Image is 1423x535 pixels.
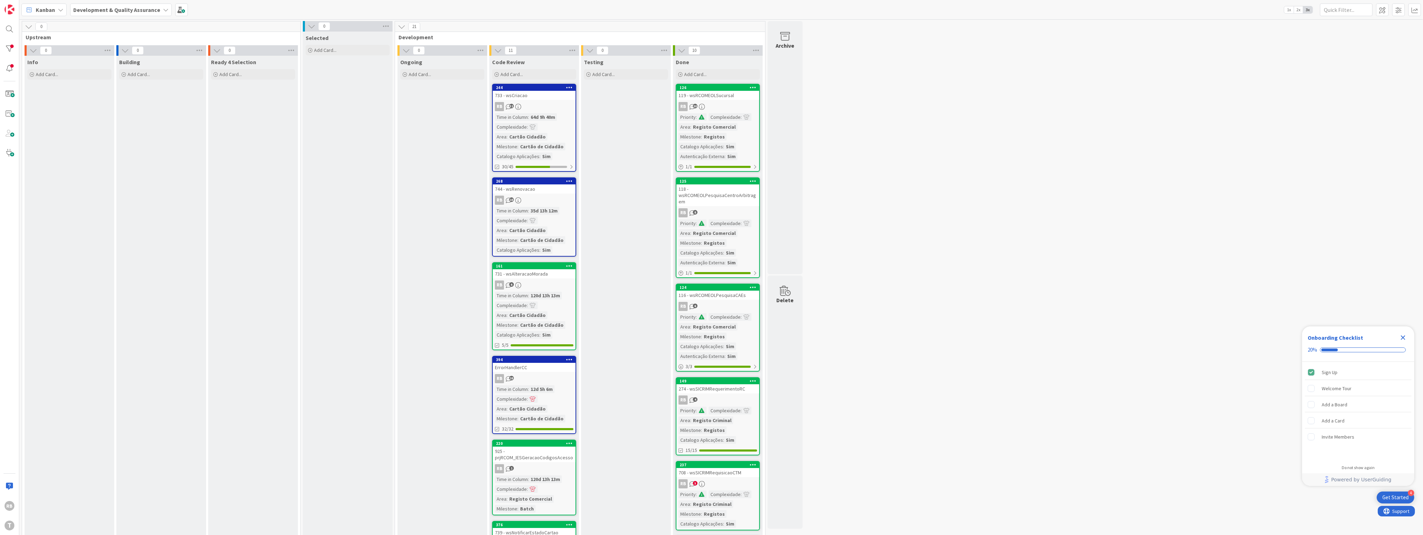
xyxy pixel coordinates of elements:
[679,436,723,444] div: Catalogo Aplicações
[219,71,242,77] span: Add Card...
[680,179,759,184] div: 125
[493,374,576,383] div: RB
[495,302,527,309] div: Complexidade
[684,71,707,77] span: Add Card...
[518,143,565,150] div: Cartão de Cidadão
[505,46,517,55] span: 11
[1377,492,1414,503] div: Open Get Started checklist, remaining modules: 4
[506,133,508,141] span: :
[723,143,724,150] span: :
[493,102,576,111] div: RB
[508,133,547,141] div: Cartão Cidadão
[495,385,528,393] div: Time in Column
[502,163,513,170] span: 30/45
[493,357,576,363] div: 394
[741,490,742,498] span: :
[495,102,504,111] div: RB
[36,6,55,14] span: Kanban
[502,425,513,433] span: 32/32
[517,505,518,513] span: :
[527,485,528,493] span: :
[676,84,759,91] div: 126
[724,143,736,150] div: Sim
[493,84,576,100] div: 244733 - wsCriacao
[679,133,701,141] div: Milestone
[509,197,514,202] span: 18
[696,313,697,321] span: :
[509,104,514,108] span: 31
[690,323,691,331] span: :
[495,395,527,403] div: Complexidade
[676,102,759,111] div: RB
[701,333,702,340] span: :
[493,178,576,184] div: 268
[495,207,528,215] div: Time in Column
[709,113,741,121] div: Complexidade
[679,123,690,131] div: Area
[724,249,736,257] div: Sim
[493,184,576,194] div: 744 - wsRenovacao
[132,46,144,55] span: 0
[724,259,726,266] span: :
[495,226,506,234] div: Area
[691,123,737,131] div: Registo Comercial
[1322,433,1354,441] div: Invite Members
[1408,490,1414,496] div: 4
[679,333,701,340] div: Milestone
[679,395,688,405] div: RB
[679,417,690,424] div: Area
[495,505,517,513] div: Milestone
[400,59,422,66] span: Ongoing
[495,464,504,473] div: RB
[495,311,506,319] div: Area
[529,292,562,299] div: 120d 13h 13m
[679,113,696,121] div: Priority
[508,226,547,234] div: Cartão Cidadão
[493,447,576,462] div: 925 - prjRCOM_IESGeracaoCodigosAcesso
[696,219,697,227] span: :
[399,34,756,41] span: Development
[1308,333,1363,342] div: Onboarding Checklist
[679,313,696,321] div: Priority
[679,239,701,247] div: Milestone
[679,343,723,350] div: Catalogo Aplicações
[493,84,576,91] div: 244
[724,436,736,444] div: Sim
[493,269,576,278] div: 731 - wsAlteracaoMorada
[495,292,528,299] div: Time in Column
[1308,347,1317,353] div: 20%
[508,495,554,503] div: Registo Comercial
[693,481,697,486] span: 3
[1305,429,1411,445] div: Invite Members is incomplete.
[211,59,256,66] span: Ready 4 Selection
[5,521,14,530] div: T
[723,520,724,528] span: :
[517,415,518,422] span: :
[676,462,759,477] div: 237708 - wsSICRIMRequisicaoCTM
[502,341,509,349] span: 5/5
[693,104,697,108] span: 10
[493,440,576,462] div: 220925 - prjRCOM_IESGeracaoCodigosAcesso
[597,46,608,55] span: 0
[676,269,759,277] div: 1/1
[726,153,737,160] div: Sim
[679,259,724,266] div: Autenticação Externa
[741,407,742,414] span: :
[509,376,514,380] span: 18
[119,59,140,66] span: Building
[702,333,727,340] div: Registos
[686,363,692,370] span: 3 / 3
[529,113,557,121] div: 64d 9h 40m
[529,207,559,215] div: 35d 13h 12m
[723,249,724,257] span: :
[128,71,150,77] span: Add Card...
[679,153,724,160] div: Autenticação Externa
[518,321,565,329] div: Cartão de Cidadão
[709,219,741,227] div: Complexidade
[27,59,38,66] span: Info
[314,47,336,53] span: Add Card...
[73,6,160,13] b: Development & Quality Assurance
[709,313,741,321] div: Complexidade
[493,263,576,269] div: 161
[680,285,759,290] div: 124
